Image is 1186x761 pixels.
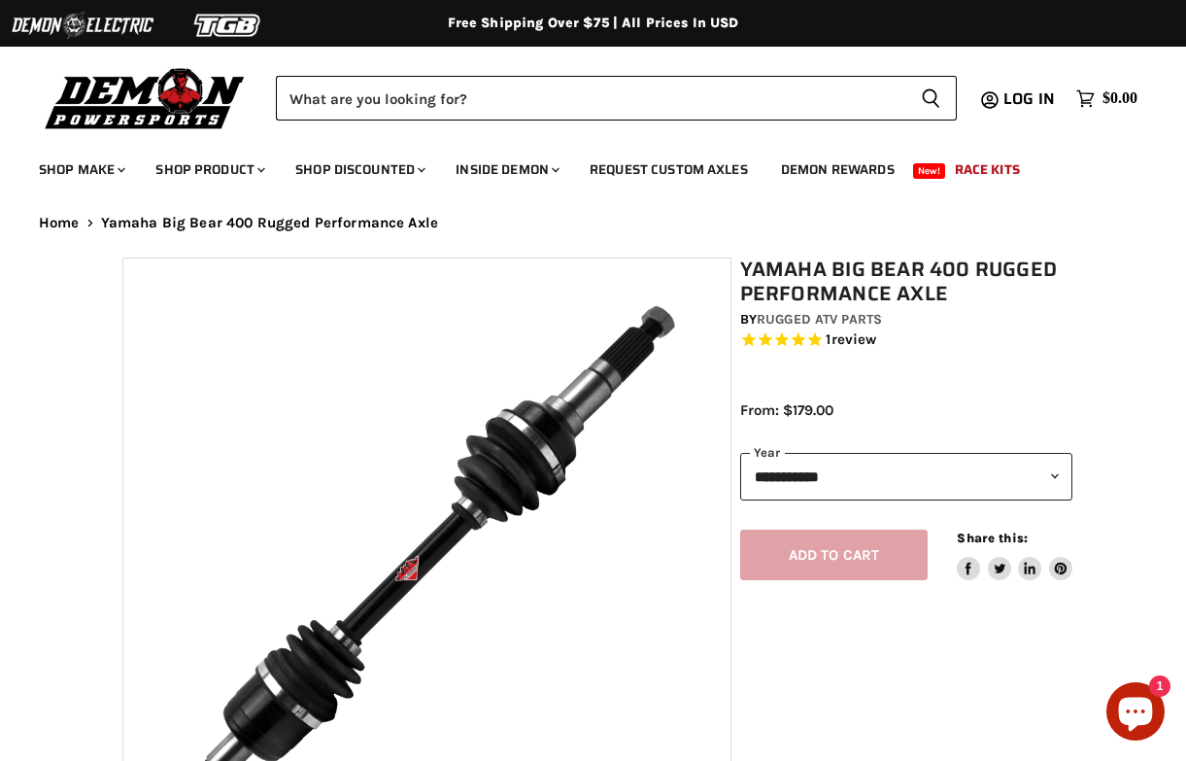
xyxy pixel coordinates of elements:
[905,76,957,121] button: Search
[281,150,437,190] a: Shop Discounted
[24,142,1133,190] ul: Main menu
[995,90,1067,108] a: Log in
[276,76,905,121] input: Search
[913,163,946,179] span: New!
[10,7,155,44] img: Demon Electric Logo 2
[940,150,1034,190] a: Race Kits
[740,453,1072,501] select: year
[1067,85,1147,113] a: $0.00
[155,7,301,44] img: TGB Logo 2
[575,150,762,190] a: Request Custom Axles
[740,401,833,419] span: From: $179.00
[1003,86,1055,111] span: Log in
[141,150,277,190] a: Shop Product
[101,215,438,231] span: Yamaha Big Bear 400 Rugged Performance Axle
[766,150,909,190] a: Demon Rewards
[740,258,1072,306] h1: Yamaha Big Bear 400 Rugged Performance Axle
[39,215,80,231] a: Home
[826,331,876,349] span: 1 reviews
[39,63,252,132] img: Demon Powersports
[1102,89,1137,108] span: $0.00
[276,76,957,121] form: Product
[740,309,1072,330] div: by
[24,150,137,190] a: Shop Make
[740,330,1072,351] span: Rated 5.0 out of 5 stars 1 reviews
[441,150,571,190] a: Inside Demon
[957,530,1072,581] aside: Share this:
[831,331,877,349] span: review
[1101,682,1170,745] inbox-online-store-chat: Shopify online store chat
[757,311,882,328] a: Rugged ATV Parts
[957,531,1027,545] span: Share this:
